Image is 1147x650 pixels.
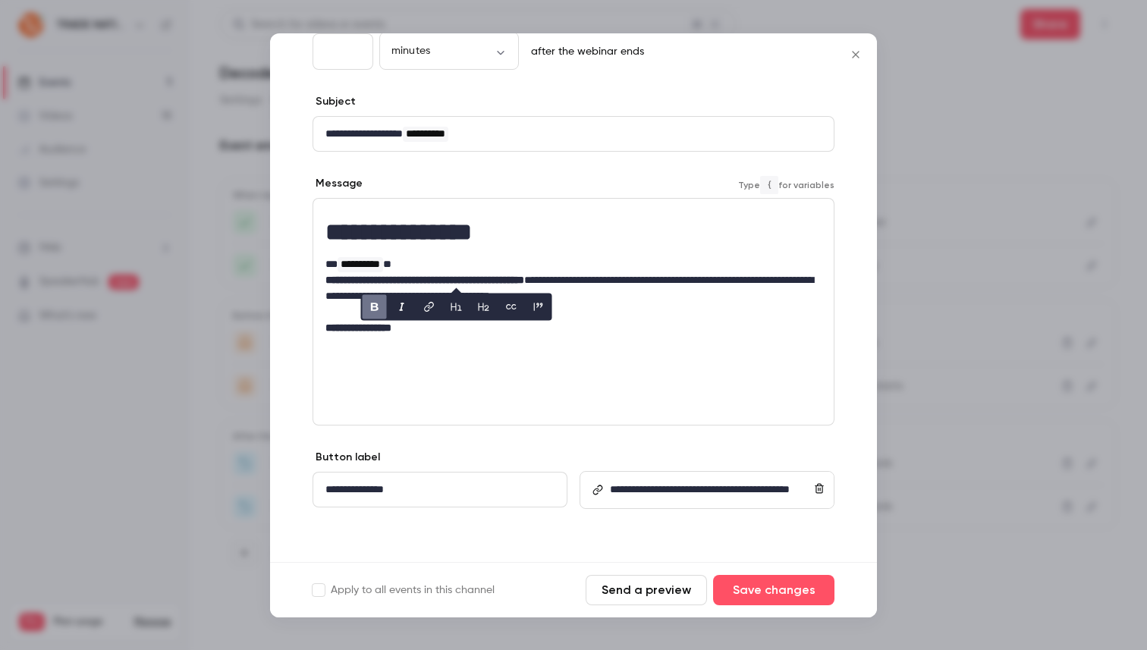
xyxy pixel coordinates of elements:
[313,117,834,151] div: editor
[313,176,363,191] label: Message
[417,294,442,319] button: link
[738,176,834,194] span: Type for variables
[525,44,644,59] p: after the webinar ends
[760,176,778,194] code: {
[526,294,551,319] button: blockquote
[604,473,833,507] div: editor
[313,199,834,345] div: editor
[713,575,834,605] button: Save changes
[363,294,387,319] button: bold
[379,43,519,58] div: minutes
[841,39,871,70] button: Close
[313,582,495,598] label: Apply to all events in this channel
[586,575,707,605] button: Send a preview
[390,294,414,319] button: italic
[313,450,380,465] label: Button label
[313,473,567,507] div: editor
[313,94,356,109] label: Subject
